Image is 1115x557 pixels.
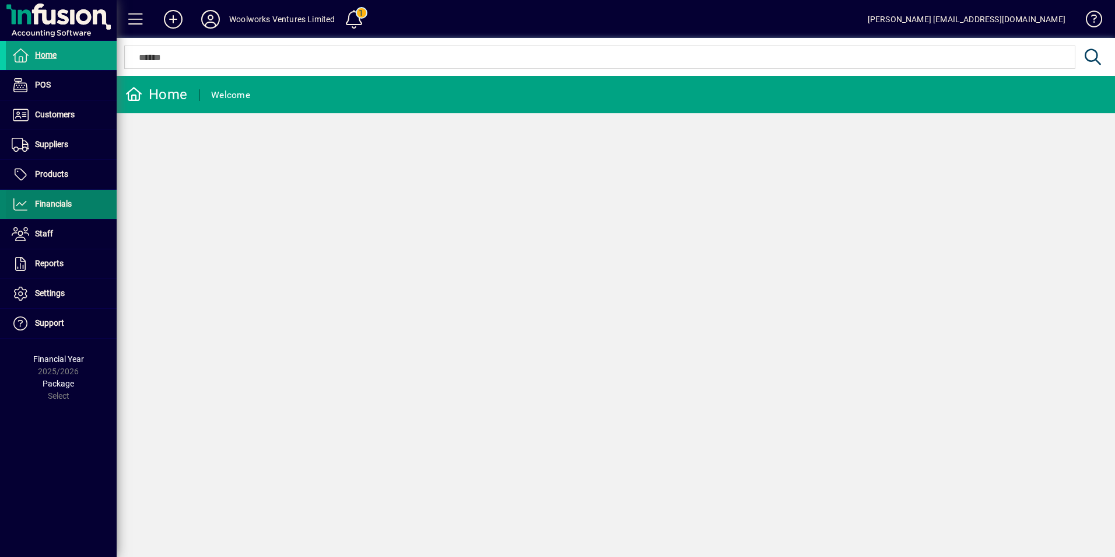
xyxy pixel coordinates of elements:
a: Settings [6,279,117,308]
a: Knowledge Base [1077,2,1100,40]
span: Package [43,379,74,388]
span: Support [35,318,64,328]
span: POS [35,80,51,89]
a: Reports [6,249,117,278]
button: Add [155,9,192,30]
span: Customers [35,110,75,119]
a: Financials [6,190,117,219]
span: Financial Year [33,354,84,364]
span: Staff [35,229,53,238]
span: Reports [35,259,64,268]
button: Profile [192,9,229,30]
span: Suppliers [35,140,68,149]
a: POS [6,71,117,100]
a: Suppliers [6,130,117,159]
div: Welcome [211,86,250,105]
a: Staff [6,220,117,249]
span: Financials [35,199,72,208]
span: Products [35,169,68,179]
div: Home [125,85,187,104]
span: Settings [35,288,65,298]
a: Support [6,309,117,338]
div: Woolworks Ventures Limited [229,10,335,29]
div: [PERSON_NAME] [EMAIL_ADDRESS][DOMAIN_NAME] [868,10,1065,29]
span: Home [35,50,57,60]
a: Customers [6,100,117,130]
a: Products [6,160,117,189]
